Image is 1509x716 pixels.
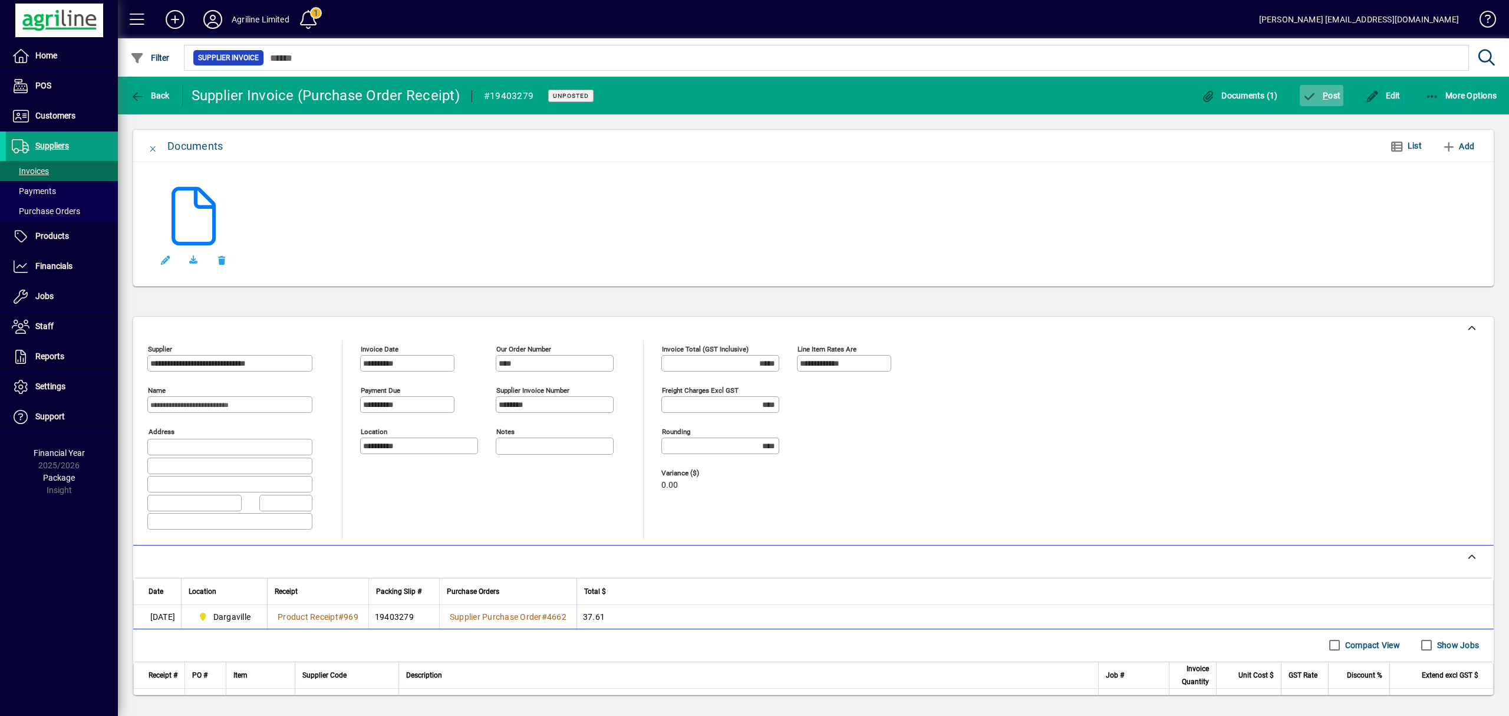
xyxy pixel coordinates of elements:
[6,372,118,402] a: Settings
[6,222,118,251] a: Products
[576,605,1493,629] td: 37.61
[198,52,259,64] span: Supplier Invoice
[35,291,54,301] span: Jobs
[35,382,65,391] span: Settings
[274,610,363,623] a: Product Receipt#969
[1238,669,1274,682] span: Unit Cost $
[1442,137,1474,156] span: Add
[553,92,589,100] span: Unposted
[1343,639,1400,651] label: Compact View
[376,585,421,598] span: Packing Slip #
[1425,91,1497,100] span: More Options
[302,669,347,682] span: Supplier Code
[661,481,678,490] span: 0.00
[35,51,57,60] span: Home
[1471,2,1494,41] a: Knowledge Base
[1365,91,1401,100] span: Edit
[193,610,255,624] span: Dargaville
[149,669,177,682] span: Receipt #
[338,612,344,622] span: #
[547,612,566,622] span: 4662
[35,111,75,120] span: Customers
[447,585,499,598] span: Purchase Orders
[542,612,547,622] span: #
[662,386,739,395] mat-label: Freight charges excl GST
[139,132,167,160] button: Close
[1323,91,1328,100] span: P
[35,141,69,150] span: Suppliers
[6,161,118,181] a: Invoices
[361,345,398,353] mat-label: Invoice date
[496,345,551,353] mat-label: Our order number
[1380,136,1431,157] button: List
[1389,689,1493,712] td: 32.70
[12,186,56,196] span: Payments
[278,612,338,622] span: Product Receipt
[1300,85,1344,106] button: Post
[35,231,69,241] span: Products
[484,87,533,106] div: #19403279
[6,252,118,281] a: Financials
[1169,689,1216,712] td: 1.0000
[662,428,690,436] mat-label: Rounding
[207,246,236,274] button: Remove
[6,201,118,221] a: Purchase Orders
[35,261,73,271] span: Financials
[149,585,174,598] div: Date
[6,342,118,372] a: Reports
[1437,136,1479,157] button: Add
[149,585,163,598] span: Date
[798,345,856,353] mat-label: Line item rates are
[1328,689,1389,712] td: 0.00
[1201,91,1278,100] span: Documents (1)
[194,9,232,30] button: Profile
[148,345,172,353] mat-label: Supplier
[127,85,173,106] button: Back
[35,412,65,421] span: Support
[1177,662,1209,688] span: Invoice Quantity
[6,101,118,131] a: Customers
[1198,85,1281,106] button: Documents (1)
[12,206,80,216] span: Purchase Orders
[167,137,223,156] div: Documents
[584,585,606,598] span: Total $
[118,85,183,106] app-page-header-button: Back
[43,473,75,482] span: Package
[6,71,118,101] a: POS
[151,246,179,274] button: Edit
[446,610,571,623] a: Supplier Purchase Order#4662
[368,605,439,629] td: 19403279
[213,611,251,623] span: Dargaville
[189,585,216,598] span: Location
[661,469,732,477] span: Variance ($)
[35,321,54,331] span: Staff
[6,41,118,71] a: Home
[662,345,749,353] mat-label: Invoice Total (GST inclusive)
[344,612,358,622] span: 969
[6,402,118,432] a: Support
[192,86,460,105] div: Supplier Invoice (Purchase Order Receipt)
[184,689,226,712] td: 4662
[34,448,85,458] span: Financial Year
[584,585,1478,598] div: Total $
[233,669,248,682] span: Item
[1105,694,1124,706] span: 1115
[1281,689,1328,712] td: 15.000%
[376,585,432,598] div: Packing Slip #
[35,81,51,90] span: POS
[179,246,207,274] a: Download
[361,428,387,436] mat-label: Location
[130,53,170,63] span: Filter
[398,689,1098,712] td: Lamp - S119479
[232,10,289,29] div: Agriline Limited
[232,694,284,706] div: MISC INDENT
[1408,141,1422,150] span: List
[148,386,166,395] mat-label: Name
[1347,669,1382,682] span: Discount %
[496,386,569,395] mat-label: Supplier invoice number
[496,428,515,436] mat-label: Notes
[1106,669,1124,682] span: Job #
[156,9,194,30] button: Add
[6,181,118,201] a: Payments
